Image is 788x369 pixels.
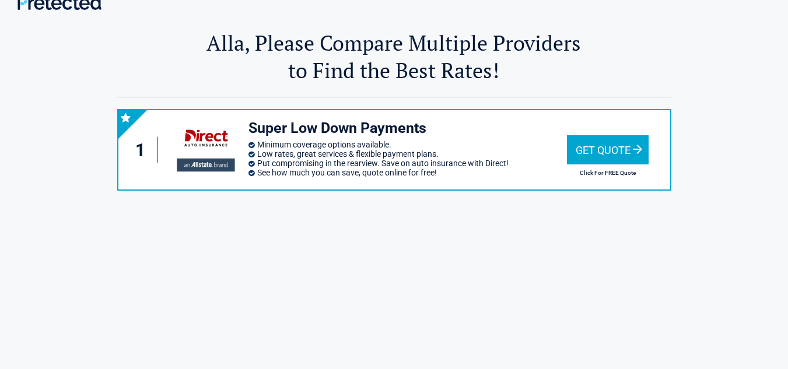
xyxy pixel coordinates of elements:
[248,149,567,159] li: Low rates, great services & flexible payment plans.
[167,121,242,178] img: directauto's logo
[567,170,649,176] h2: Click For FREE Quote
[130,137,158,163] div: 1
[567,135,649,164] div: Get Quote
[117,29,671,84] h2: Alla, Please Compare Multiple Providers to Find the Best Rates!
[248,168,567,177] li: See how much you can save, quote online for free!
[248,119,567,138] h3: Super Low Down Payments
[248,140,567,149] li: Minimum coverage options available.
[248,159,567,168] li: Put compromising in the rearview. Save on auto insurance with Direct!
